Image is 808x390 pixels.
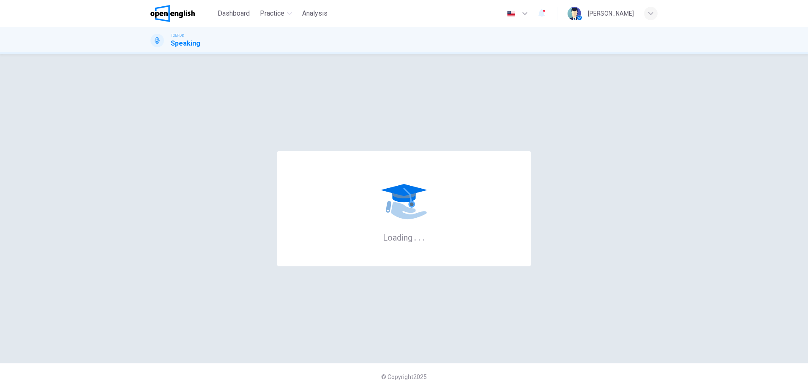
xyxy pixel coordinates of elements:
h6: . [414,230,417,244]
span: Dashboard [218,8,250,19]
button: Analysis [299,6,331,21]
img: en [506,11,516,17]
span: Analysis [302,8,328,19]
img: Profile picture [568,7,581,20]
a: OpenEnglish logo [150,5,214,22]
h6: . [422,230,425,244]
span: Practice [260,8,284,19]
button: Dashboard [214,6,253,21]
img: OpenEnglish logo [150,5,195,22]
div: [PERSON_NAME] [588,8,634,19]
h6: Loading [383,232,425,243]
span: © Copyright 2025 [381,374,427,380]
span: TOEFL® [171,32,184,38]
h1: Speaking [171,38,200,49]
button: Practice [257,6,295,21]
h6: . [418,230,421,244]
